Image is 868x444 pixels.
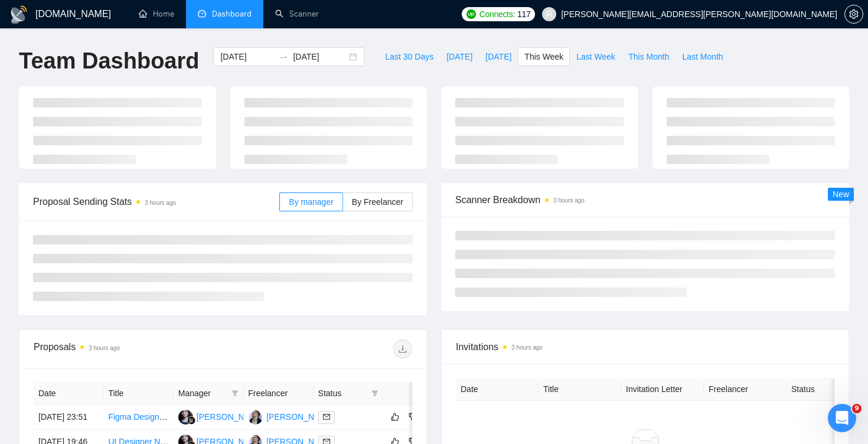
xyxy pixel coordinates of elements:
span: 9 [852,404,862,413]
span: This Month [628,50,669,63]
span: By Freelancer [352,197,403,207]
iframe: Intercom live chat [828,404,856,432]
span: filter [231,390,239,397]
th: Title [539,378,621,401]
th: Freelancer [243,382,313,405]
span: Manager [178,387,227,400]
th: Invitation Letter [621,378,704,401]
span: Last 30 Days [385,50,433,63]
a: homeHome [139,9,174,19]
button: [DATE] [479,47,518,66]
button: This Month [622,47,676,66]
th: Date [456,378,539,401]
span: 117 [517,8,530,21]
a: Figma Designer for High-Quality Meta Ads [108,412,263,422]
span: setting [845,9,863,19]
span: dashboard [198,9,206,18]
span: Connects: [479,8,515,21]
img: upwork-logo.png [466,9,476,19]
th: Date [34,382,103,405]
span: Last Month [682,50,723,63]
span: Scanner Breakdown [455,192,835,207]
a: searchScanner [275,9,319,19]
div: [PERSON_NAME] [266,410,334,423]
span: New [833,190,849,199]
span: user [545,10,553,18]
button: setting [844,5,863,24]
th: Title [103,382,173,405]
th: Freelancer [704,378,787,401]
span: like [391,412,399,422]
span: Status [318,387,367,400]
button: Last 30 Days [378,47,440,66]
span: filter [229,384,241,402]
button: Last Week [570,47,622,66]
button: dislike [406,410,420,424]
div: [PERSON_NAME] [197,410,265,423]
div: Proposals [34,339,223,358]
img: RS [178,410,193,425]
span: Invitations [456,339,834,354]
span: Last Week [576,50,615,63]
button: like [388,410,402,424]
span: to [279,52,288,61]
h1: Team Dashboard [19,47,199,75]
span: dislike [409,412,417,422]
img: logo [9,5,28,24]
td: Figma Designer for High-Quality Meta Ads [103,405,173,430]
span: mail [323,413,330,420]
a: setting [844,9,863,19]
input: End date [293,50,347,63]
img: gigradar-bm.png [187,416,195,425]
span: [DATE] [485,50,511,63]
span: Dashboard [212,9,252,19]
span: By manager [289,197,333,207]
a: RS[PERSON_NAME] [178,412,265,421]
span: Proposal Sending Stats [33,194,279,209]
button: This Week [518,47,570,66]
button: [DATE] [440,47,479,66]
img: YH [248,410,263,425]
a: YH[PERSON_NAME] [248,412,334,421]
time: 3 hours ago [553,197,585,204]
span: filter [371,390,378,397]
time: 3 hours ago [89,345,120,351]
time: 3 hours ago [511,344,543,351]
span: This Week [524,50,563,63]
span: filter [369,384,381,402]
button: Last Month [676,47,729,66]
input: Start date [220,50,274,63]
th: Manager [174,382,243,405]
time: 3 hours ago [145,200,176,206]
span: swap-right [279,52,288,61]
td: [DATE] 23:51 [34,405,103,430]
span: [DATE] [446,50,472,63]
